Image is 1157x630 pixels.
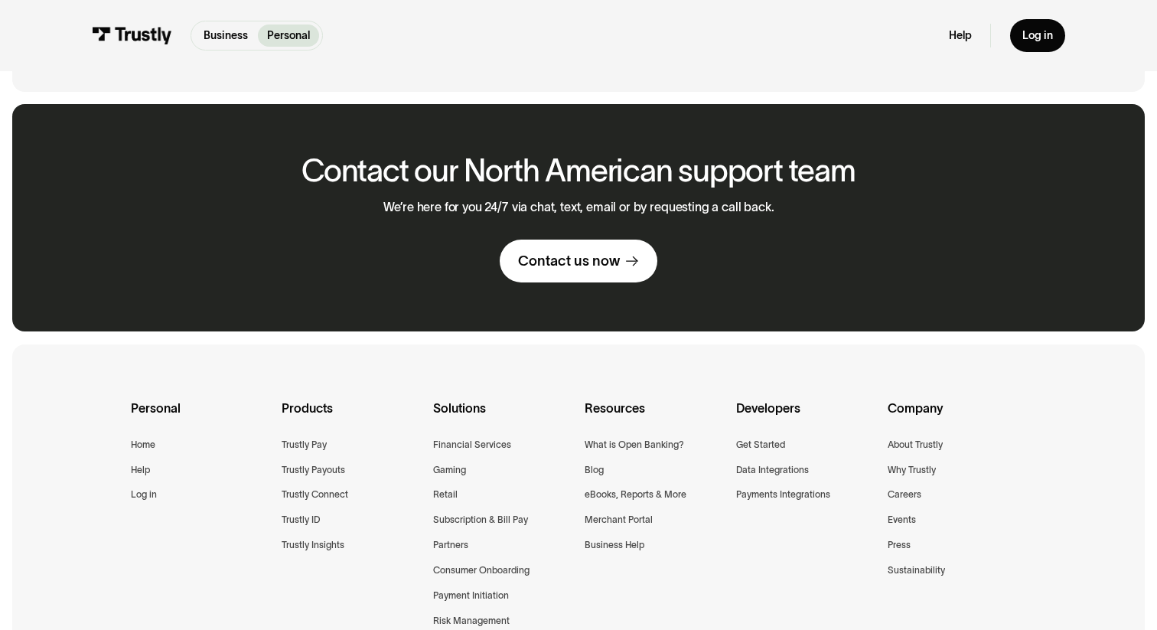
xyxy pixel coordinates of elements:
div: Contact us now [518,252,620,270]
a: Business Help [585,537,644,553]
a: Careers [888,487,921,503]
a: Log in [1010,19,1065,52]
a: Get Started [736,437,785,453]
div: Company [888,398,1027,436]
a: Payment Initiation [433,588,509,604]
a: Trustly Payouts [282,462,345,478]
a: Partners [433,537,468,553]
div: Developers [736,398,875,436]
a: Log in [131,487,157,503]
a: Trustly Pay [282,437,327,453]
a: Retail [433,487,458,503]
p: We’re here for you 24/7 via chat, text, email or by requesting a call back. [383,200,774,214]
a: Trustly ID [282,512,320,528]
a: Contact us now [500,240,657,282]
a: Trustly Connect [282,487,348,503]
a: Press [888,537,911,553]
a: What is Open Banking? [585,437,684,453]
a: Risk Management [433,613,510,629]
div: Solutions [433,398,572,436]
a: Subscription & Bill Pay [433,512,528,528]
a: About Trustly [888,437,943,453]
a: Trustly Insights [282,537,344,553]
a: Personal [258,24,319,47]
h2: Contact our North American support team [301,154,856,188]
a: Help [131,462,150,478]
a: Why Trustly [888,462,936,478]
a: Financial Services [433,437,511,453]
a: Blog [585,462,604,478]
a: Sustainability [888,563,945,579]
a: eBooks, Reports & More [585,487,686,503]
p: Personal [267,28,310,44]
a: Home [131,437,155,453]
a: Business [194,24,257,47]
a: Data Integrations [736,462,809,478]
div: Resources [585,398,724,436]
a: Help [949,28,972,42]
img: Trustly Logo [92,27,172,44]
a: Merchant Portal [585,512,653,528]
p: Business [204,28,248,44]
a: Consumer Onboarding [433,563,530,579]
div: Personal [131,398,270,436]
div: Log in [1022,28,1053,42]
a: Gaming [433,462,466,478]
a: Events [888,512,916,528]
a: Payments Integrations [736,487,830,503]
div: Products [282,398,421,436]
